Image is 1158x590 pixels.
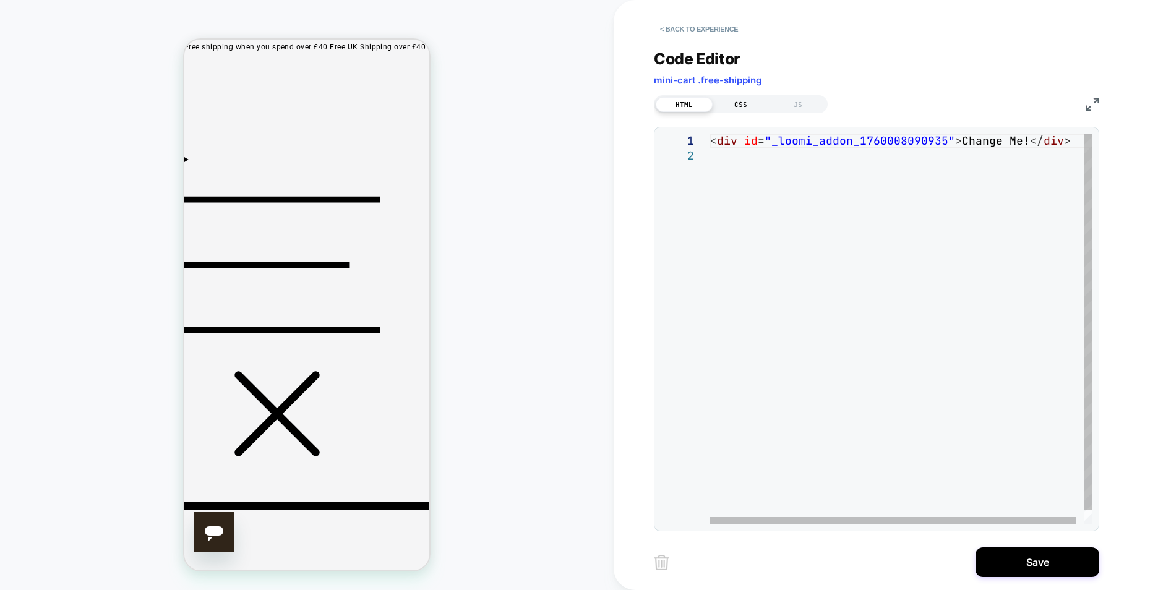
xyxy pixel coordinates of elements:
[717,134,737,148] span: div
[10,472,49,512] iframe: Button to launch messaging window
[713,97,770,112] div: CSS
[770,97,826,112] div: JS
[710,134,717,148] span: <
[976,547,1099,577] button: Save
[1086,98,1099,111] img: fullscreen
[661,134,694,148] div: 1
[1030,134,1044,148] span: </
[955,134,962,148] span: >
[654,49,740,68] span: Code Editor
[656,97,713,112] div: HTML
[661,148,694,163] div: 2
[962,134,1030,148] span: Change Me!
[765,134,955,148] span: "_loomi_addon_1760008090935"
[145,3,241,12] span: Free UK Shipping over £40
[744,134,758,148] span: id
[1064,134,1071,148] span: >
[1044,134,1064,148] span: div
[654,555,669,570] img: delete
[758,134,765,148] span: =
[654,19,744,39] button: < Back to experience
[654,74,761,86] span: mini-cart .free-shipping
